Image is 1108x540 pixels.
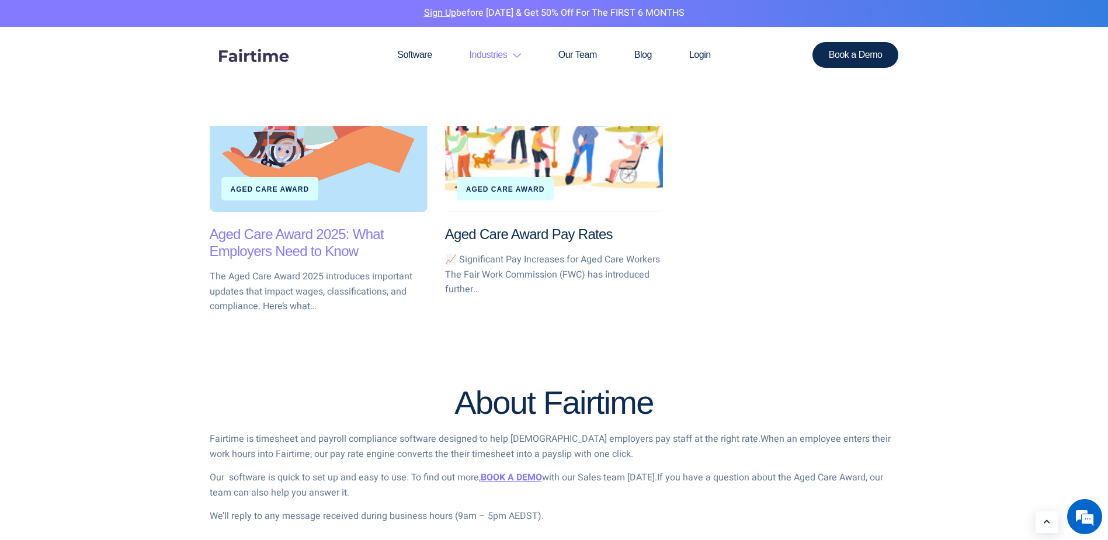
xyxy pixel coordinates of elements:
[616,27,671,83] a: Blog
[540,27,616,83] a: Our Team
[210,385,899,421] h2: About Fairtime
[1036,511,1058,533] a: Learn More
[210,432,899,462] p: Fairtime is timesheet and payroll compliance software designed to help [DEMOGRAPHIC_DATA] employe...
[210,509,899,524] p: We’ll reply to any message received during business hours (9am – 5pm AEDST).
[466,185,545,193] a: Aged Care Award
[812,42,899,68] a: Book a Demo
[210,226,384,259] a: Aged Care Award 2025: What Employers Need to Know
[378,27,450,83] a: Software
[9,6,1099,21] p: before [DATE] & Get 50% Off for the FIRST 6 MONTHS
[231,185,310,193] a: Aged Care Award
[671,27,730,83] a: Login
[424,6,456,20] a: Sign Up
[481,470,542,484] a: BOOK A DEMO
[445,252,663,297] p: 📈 Significant Pay Increases for Aged Care Workers The Fair Work Commission (FWC) has introduced f...
[445,226,613,242] a: Aged Care Award Pay Rates
[210,269,428,314] p: The Aged Care Award 2025 introduces important updates that impact wages, classifications, and com...
[451,27,540,83] a: Industries
[829,50,883,60] span: Book a Demo
[210,470,899,500] p: Our software is quick to set up and easy to use. To find out more, with our Sales team [DATE].If ...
